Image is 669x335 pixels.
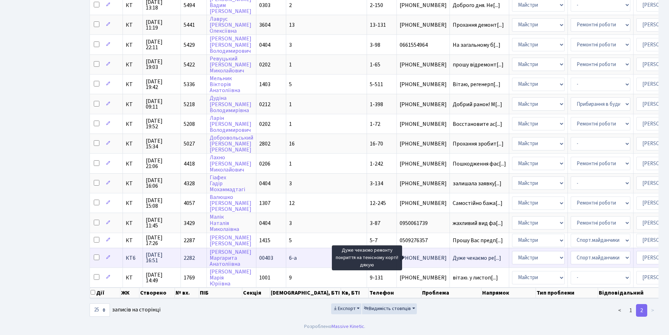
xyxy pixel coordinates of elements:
span: [DATE] 19:52 [146,118,178,129]
span: [DATE] 16:51 [146,252,178,263]
a: Лахно[PERSON_NAME]Миколайович [210,154,251,174]
span: [PHONE_NUMBER] [400,82,447,87]
span: 2287 [184,237,195,244]
span: 00403 [259,254,273,262]
span: [PHONE_NUMBER] [400,200,447,206]
span: 0212 [259,101,270,108]
span: КТ [126,62,140,67]
span: 4328 [184,180,195,187]
th: Телефон [369,288,421,298]
span: [DATE] 15:34 [146,138,178,149]
span: 0404 [259,180,270,187]
span: КТ6 [126,255,140,261]
span: 5027 [184,140,195,148]
a: МалікНаталіяМиколаївна [210,213,239,233]
span: КТ [126,238,140,243]
span: 3-134 [370,180,383,187]
span: залишала заявку[...] [453,180,501,187]
span: 0202 [259,61,270,69]
span: КТ [126,141,140,147]
span: 2-150 [370,1,383,9]
span: КТ [126,82,140,87]
th: Проблема [421,288,481,298]
span: [DATE] 22:11 [146,39,178,50]
a: Дудіна[PERSON_NAME]Володимирівна [210,95,251,114]
th: Тип проблеми [536,288,598,298]
span: Прохання зробит[...] [453,140,504,148]
a: Лаврус[PERSON_NAME]Олексіївна [210,15,251,35]
span: 1415 [259,237,270,244]
th: Відповідальний [598,288,661,298]
span: Експорт [333,305,356,312]
th: [DEMOGRAPHIC_DATA], БТІ [270,288,341,298]
label: записів на сторінці [90,303,160,317]
span: На загальному б[...] [453,41,500,49]
span: 3429 [184,219,195,227]
a: 1 [625,304,636,317]
span: [DATE] 11:19 [146,19,178,31]
span: [DATE] 15:08 [146,198,178,209]
span: КТ [126,220,140,226]
span: [DATE] 14:49 [146,272,178,283]
span: КТ [126,121,140,127]
th: Напрямок [481,288,536,298]
div: Розроблено . [304,323,365,330]
th: Кв, БТІ [341,288,369,298]
span: 0404 [259,219,270,227]
span: 4418 [184,160,195,168]
span: [PHONE_NUMBER] [400,141,447,147]
span: прошу відремонт[...] [453,61,504,69]
span: Видимість стовпців [364,305,411,312]
span: 5-7 [370,237,378,244]
span: [PHONE_NUMBER] [400,255,447,261]
a: ГіафехГадірМохаммадтагі [210,174,245,193]
span: КТ [126,275,140,281]
span: [DATE] 21:06 [146,158,178,169]
span: Доброго дня. Не[...] [453,1,500,9]
span: 3604 [259,21,270,29]
span: 5218 [184,101,195,108]
span: 9 [289,274,292,282]
span: 9-131 [370,274,383,282]
span: 5336 [184,80,195,88]
span: 5422 [184,61,195,69]
button: Видимість стовпців [362,303,417,314]
select: записів на сторінці [90,303,110,317]
span: 1307 [259,199,270,207]
a: [PERSON_NAME][PERSON_NAME]Володимирович [210,35,251,55]
span: Вітаю, регенерп[...] [453,80,500,88]
button: Експорт [331,303,362,314]
span: 0303 [259,1,270,9]
span: КТ [126,42,140,48]
span: [DATE] 16:06 [146,178,178,189]
span: [PHONE_NUMBER] [400,121,447,127]
span: 12-245 [370,199,386,207]
th: Створено [139,288,175,298]
span: [DATE] 19:42 [146,79,178,90]
span: вітаю. у листоп[...] [453,274,498,282]
span: 1-398 [370,101,383,108]
span: КТ [126,102,140,107]
th: ПІБ [199,288,242,298]
span: 2802 [259,140,270,148]
span: Пошкодження фас[...] [453,160,506,168]
span: 4057 [184,199,195,207]
span: 3 [289,41,292,49]
span: КТ [126,200,140,206]
a: Ларін[PERSON_NAME]Володимирович [210,114,251,134]
span: 1 [289,160,292,168]
span: [DATE] 09:11 [146,98,178,110]
span: КТ [126,161,140,167]
span: 0661554964 [400,42,447,48]
span: 5-511 [370,80,383,88]
span: 1-72 [370,120,380,128]
th: ЖК [120,288,139,298]
span: [PHONE_NUMBER] [400,62,447,67]
span: [PHONE_NUMBER] [400,2,447,8]
a: [PERSON_NAME]МаріяЮріївна [210,268,251,288]
span: 1 [289,61,292,69]
th: Секція [242,288,270,298]
span: [DATE] 19:03 [146,59,178,70]
span: 1-242 [370,160,383,168]
span: 3-98 [370,41,380,49]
